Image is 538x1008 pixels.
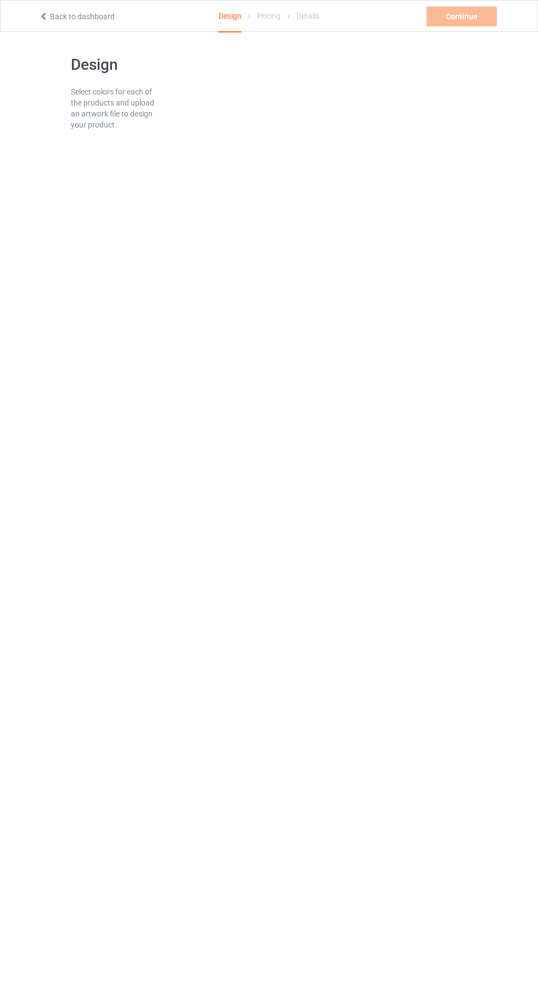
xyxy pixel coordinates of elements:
[71,55,159,75] h1: Design
[218,1,242,32] div: Design
[257,1,281,31] div: Pricing
[71,86,159,130] div: Select colors for each of the products and upload an artwork file to design your product.
[39,12,115,21] a: Back to dashboard
[296,1,320,31] div: Details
